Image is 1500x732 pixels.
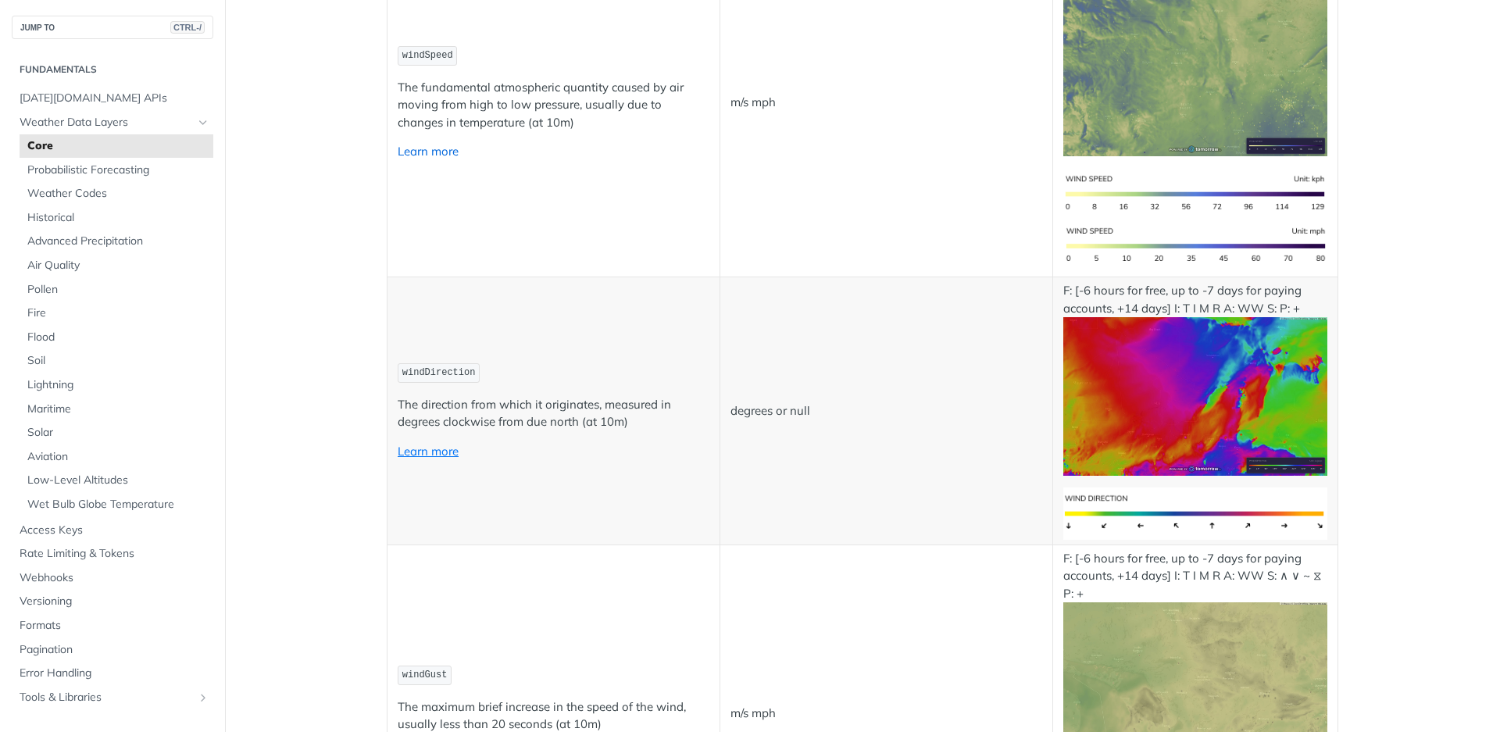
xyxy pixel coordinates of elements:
[20,254,213,277] a: Air Quality
[12,16,213,39] button: JUMP TOCTRL-/
[170,21,205,34] span: CTRL-/
[20,349,213,373] a: Soil
[20,115,193,130] span: Weather Data Layers
[20,421,213,445] a: Solar
[12,566,213,590] a: Webhooks
[20,182,213,205] a: Weather Codes
[27,258,209,273] span: Air Quality
[20,642,209,658] span: Pagination
[1063,673,1327,687] span: Expand image
[20,594,209,609] span: Versioning
[20,91,209,106] span: [DATE][DOMAIN_NAME] APIs
[12,519,213,542] a: Access Keys
[20,230,213,253] a: Advanced Precipitation
[20,278,213,302] a: Pollen
[20,546,209,562] span: Rate Limiting & Tokens
[20,159,213,182] a: Probabilistic Forecasting
[1063,68,1327,83] span: Expand image
[398,79,709,132] p: The fundamental atmospheric quantity caused by air moving from high to low pressure, usually due ...
[197,691,209,704] button: Show subpages for Tools & Libraries
[20,469,213,492] a: Low-Level Altitudes
[27,210,209,226] span: Historical
[27,353,209,369] span: Soil
[12,662,213,685] a: Error Handling
[197,116,209,129] button: Hide subpages for Weather Data Layers
[20,666,209,681] span: Error Handling
[1063,185,1327,200] span: Expand image
[402,50,453,61] span: windSpeed
[730,705,1042,723] p: m/s mph
[12,542,213,566] a: Rate Limiting & Tokens
[398,444,459,459] a: Learn more
[1063,505,1327,520] span: Expand image
[27,234,209,249] span: Advanced Precipitation
[20,302,213,325] a: Fire
[398,144,459,159] a: Learn more
[27,162,209,178] span: Probabilistic Forecasting
[27,377,209,393] span: Lightning
[20,398,213,421] a: Maritime
[27,449,209,465] span: Aviation
[12,638,213,662] a: Pagination
[730,402,1042,420] p: degrees or null
[27,305,209,321] span: Fire
[20,206,213,230] a: Historical
[27,497,209,512] span: Wet Bulb Globe Temperature
[1063,282,1327,476] p: F: [-6 hours for free, up to -7 days for paying accounts, +14 days] I: T I M R A: WW S: P: +
[730,94,1042,112] p: m/s mph
[12,87,213,110] a: [DATE][DOMAIN_NAME] APIs
[1063,237,1327,252] span: Expand image
[27,425,209,441] span: Solar
[20,523,209,538] span: Access Keys
[12,614,213,637] a: Formats
[398,396,709,431] p: The direction from which it originates, measured in degrees clockwise from due north (at 10m)
[12,686,213,709] a: Tools & LibrariesShow subpages for Tools & Libraries
[27,138,209,154] span: Core
[27,330,209,345] span: Flood
[402,670,448,680] span: windGust
[20,493,213,516] a: Wet Bulb Globe Temperature
[27,282,209,298] span: Pollen
[20,134,213,158] a: Core
[20,618,209,634] span: Formats
[20,570,209,586] span: Webhooks
[12,111,213,134] a: Weather Data LayersHide subpages for Weather Data Layers
[12,62,213,77] h2: Fundamentals
[27,473,209,488] span: Low-Level Altitudes
[27,402,209,417] span: Maritime
[20,326,213,349] a: Flood
[402,367,476,378] span: windDirection
[20,690,193,705] span: Tools & Libraries
[1063,387,1327,402] span: Expand image
[20,445,213,469] a: Aviation
[20,373,213,397] a: Lightning
[27,186,209,202] span: Weather Codes
[12,590,213,613] a: Versioning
